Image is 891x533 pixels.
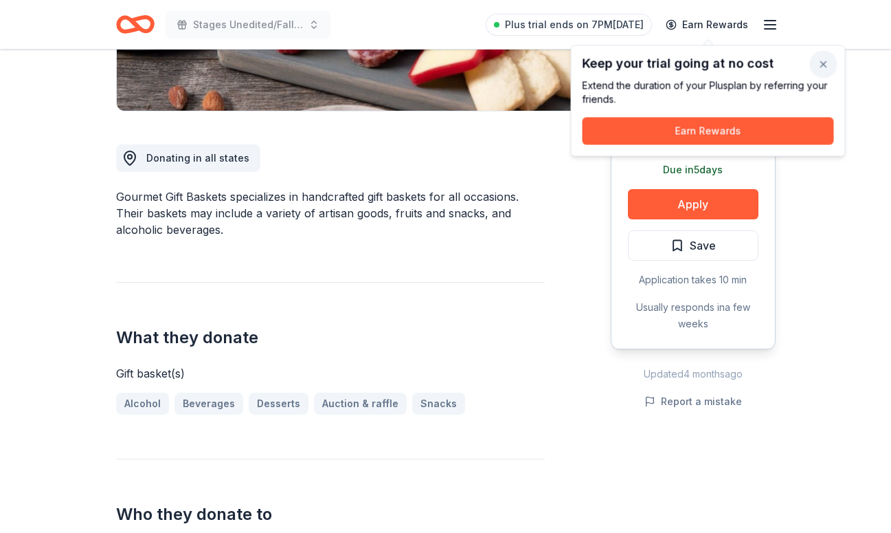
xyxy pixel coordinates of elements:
[628,299,758,332] div: Usually responds in a few weeks
[314,393,407,415] a: Auction & raffle
[486,14,652,36] a: Plus trial ends on 7PM[DATE]
[116,393,169,415] a: Alcohol
[690,237,716,254] span: Save
[583,79,834,107] div: Extend the duration of your Plus plan by referring your friends.
[116,365,545,382] div: Gift basket(s)
[193,17,303,33] span: Stages Unedited/Fall Fundraiser
[611,366,776,382] div: Updated 4 months ago
[583,57,834,71] div: Keep your trial going at no cost
[628,230,758,261] button: Save
[146,152,249,164] span: Donating in all states
[644,393,742,410] button: Report a mistake
[174,393,243,415] a: Beverages
[628,189,758,219] button: Apply
[116,8,155,41] a: Home
[657,12,756,37] a: Earn Rewards
[583,118,834,145] button: Earn Rewards
[116,188,545,238] div: Gourmet Gift Baskets specializes in handcrafted gift baskets for all occasions. Their baskets may...
[628,162,758,178] div: Due in 5 days
[166,11,330,39] button: Stages Unedited/Fall Fundraiser
[412,393,465,415] a: Snacks
[505,17,644,33] span: Plus trial ends on 7PM[DATE]
[116,327,545,349] h2: What they donate
[628,272,758,288] div: Application takes 10 min
[249,393,308,415] a: Desserts
[116,503,545,525] h2: Who they donate to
